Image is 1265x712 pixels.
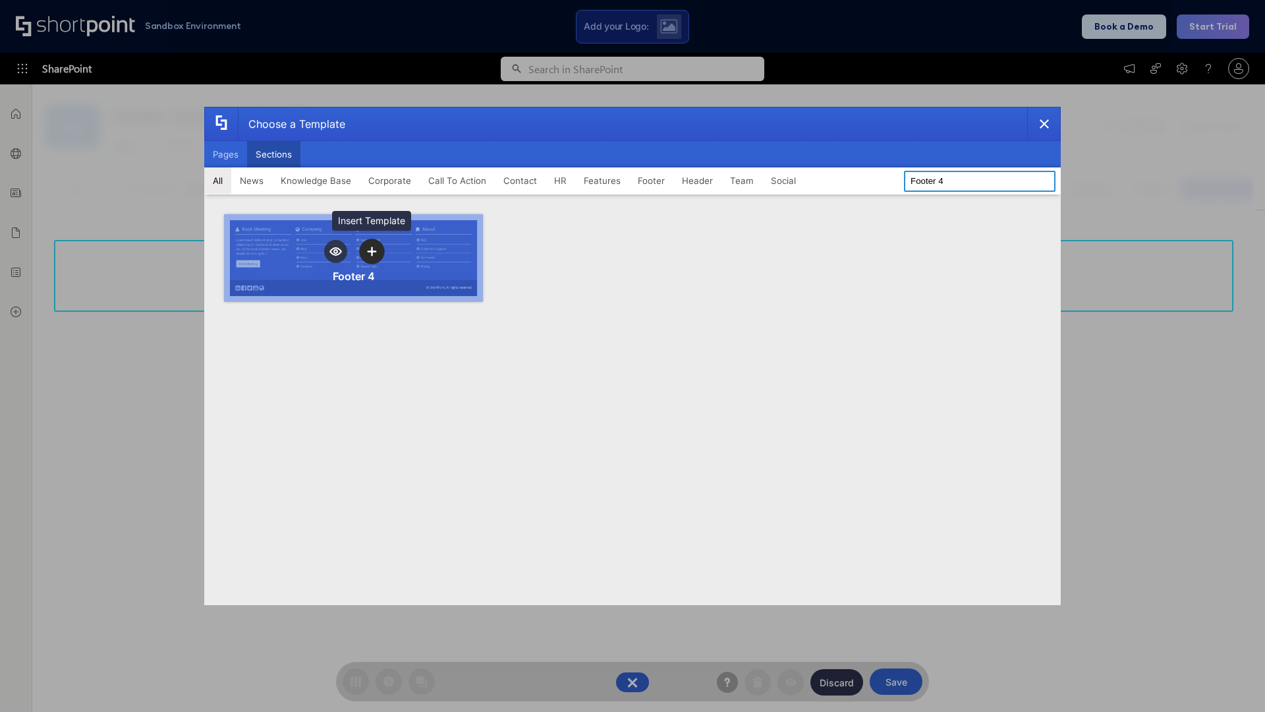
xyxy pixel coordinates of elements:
button: News [231,167,272,194]
div: Choose a Template [238,107,345,140]
div: template selector [204,107,1061,605]
button: Header [673,167,721,194]
iframe: Chat Widget [1199,649,1265,712]
input: Search [904,171,1055,192]
div: Footer 4 [333,270,375,283]
button: Knowledge Base [272,167,360,194]
button: Features [575,167,629,194]
button: Team [721,167,762,194]
button: Corporate [360,167,420,194]
button: Pages [204,141,247,167]
button: Sections [247,141,300,167]
button: HR [546,167,575,194]
button: Social [762,167,804,194]
button: Contact [495,167,546,194]
button: Footer [629,167,673,194]
button: All [204,167,231,194]
button: Call To Action [420,167,495,194]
